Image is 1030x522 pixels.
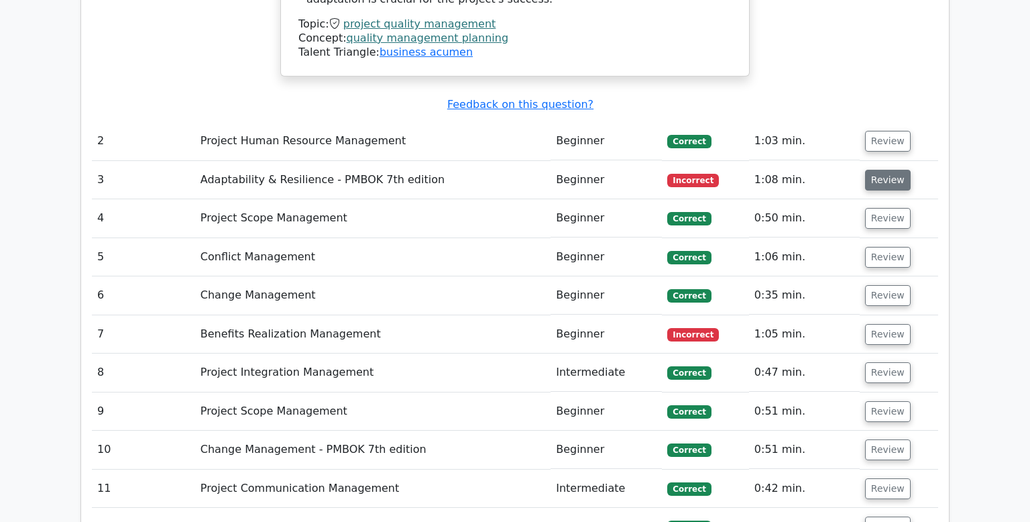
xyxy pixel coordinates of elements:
[298,17,732,32] div: Topic:
[92,122,195,160] td: 2
[347,32,509,44] a: quality management planning
[749,393,860,431] td: 0:51 min.
[667,289,711,303] span: Correct
[667,405,711,419] span: Correct
[551,470,662,508] td: Intermediate
[865,478,911,499] button: Review
[749,161,860,199] td: 1:08 min.
[749,238,860,276] td: 1:06 min.
[865,401,911,422] button: Review
[551,276,662,315] td: Beginner
[551,431,662,469] td: Beginner
[749,276,860,315] td: 0:35 min.
[551,393,662,431] td: Beginner
[195,315,551,354] td: Benefits Realization Management
[195,122,551,160] td: Project Human Resource Management
[195,238,551,276] td: Conflict Management
[195,431,551,469] td: Change Management - PMBOK 7th edition
[92,276,195,315] td: 6
[551,315,662,354] td: Beginner
[667,212,711,225] span: Correct
[92,161,195,199] td: 3
[749,354,860,392] td: 0:47 min.
[92,315,195,354] td: 7
[551,238,662,276] td: Beginner
[667,174,719,187] span: Incorrect
[749,431,860,469] td: 0:51 min.
[343,17,496,30] a: project quality management
[92,470,195,508] td: 11
[667,482,711,496] span: Correct
[92,238,195,276] td: 5
[551,199,662,238] td: Beginner
[447,98,593,111] a: Feedback on this question?
[551,122,662,160] td: Beginner
[865,362,911,383] button: Review
[551,354,662,392] td: Intermediate
[298,32,732,46] div: Concept:
[865,324,911,345] button: Review
[298,17,732,59] div: Talent Triangle:
[865,285,911,306] button: Review
[551,161,662,199] td: Beginner
[195,199,551,238] td: Project Scope Management
[92,431,195,469] td: 10
[195,276,551,315] td: Change Management
[865,208,911,229] button: Review
[749,199,860,238] td: 0:50 min.
[195,161,551,199] td: Adaptability & Resilience - PMBOK 7th edition
[92,199,195,238] td: 4
[749,315,860,354] td: 1:05 min.
[195,470,551,508] td: Project Communication Management
[667,251,711,264] span: Correct
[92,393,195,431] td: 9
[865,170,911,191] button: Review
[667,366,711,380] span: Correct
[195,354,551,392] td: Project Integration Management
[380,46,473,58] a: business acumen
[195,393,551,431] td: Project Scope Management
[865,131,911,152] button: Review
[667,328,719,342] span: Incorrect
[749,122,860,160] td: 1:03 min.
[667,135,711,148] span: Correct
[865,439,911,460] button: Review
[865,247,911,268] button: Review
[749,470,860,508] td: 0:42 min.
[667,443,711,457] span: Correct
[92,354,195,392] td: 8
